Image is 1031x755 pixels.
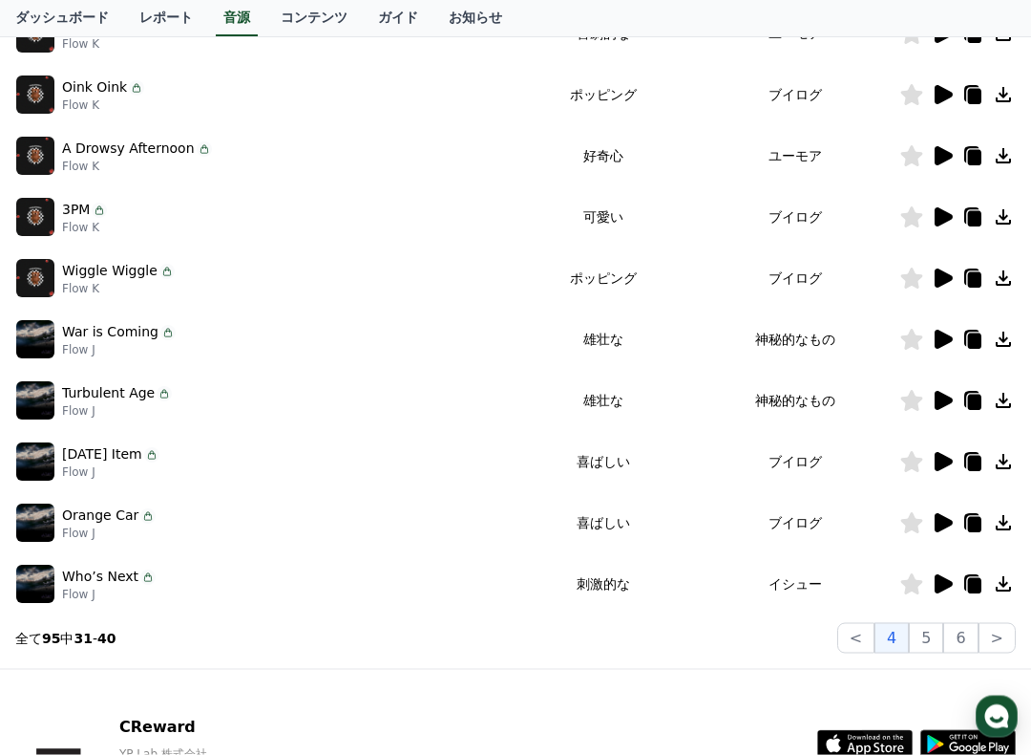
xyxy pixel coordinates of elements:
p: Who’s Next [62,568,138,588]
p: Flow K [62,37,160,53]
p: Flow K [62,98,144,114]
p: Flow K [62,282,175,297]
a: Messages [346,701,685,749]
p: 3PM [62,201,90,221]
td: 雄壮な [516,310,691,371]
td: 雄壮な [516,371,691,432]
img: music [16,443,54,482]
p: 全て 中 - [15,629,116,648]
span: Settings [831,730,880,746]
p: [DATE] Item [62,445,142,465]
span: Messages [486,731,545,747]
td: 刺激的な [516,554,691,615]
td: ポッピング [516,248,691,310]
td: ブイログ [691,187,899,248]
p: Orange Car [62,507,138,527]
button: 4 [874,623,909,654]
strong: 95 [42,631,60,646]
p: Flow J [62,343,176,358]
a: Home [6,701,346,749]
p: A Drowsy Afternoon [62,140,195,160]
button: 5 [909,623,943,654]
td: ポッピング [516,65,691,126]
p: Oink Oink [62,78,127,98]
img: music [16,382,54,421]
td: 好奇心 [516,126,691,187]
img: music [16,199,54,237]
button: 6 [943,623,978,654]
button: > [978,623,1016,654]
td: ブイログ [691,493,899,554]
strong: 31 [74,631,92,646]
img: music [16,321,54,359]
p: Flow J [62,588,156,603]
td: 喜ばしい [516,432,691,493]
td: 神秘的なもの [691,310,899,371]
p: Flow J [62,404,172,420]
img: music [16,138,54,176]
img: music [16,76,54,115]
td: ブイログ [691,432,899,493]
p: War is Coming [62,323,158,343]
p: Flow K [62,221,107,236]
p: Flow J [62,465,159,481]
p: Wiggle Wiggle [62,262,158,282]
p: Flow J [62,527,156,542]
img: music [16,505,54,543]
td: ユーモア [691,126,899,187]
td: ブイログ [691,65,899,126]
p: CReward [119,716,395,739]
td: 神秘的なもの [691,371,899,432]
img: music [16,566,54,604]
img: music [16,260,54,298]
td: イシュー [691,554,899,615]
td: ブイログ [691,248,899,310]
td: 喜ばしい [516,493,691,554]
td: 可愛い [516,187,691,248]
p: Turbulent Age [62,384,155,404]
button: < [837,623,874,654]
span: Home [158,730,193,746]
strong: 40 [97,631,116,646]
p: Flow K [62,160,212,175]
a: Settings [685,701,1025,749]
